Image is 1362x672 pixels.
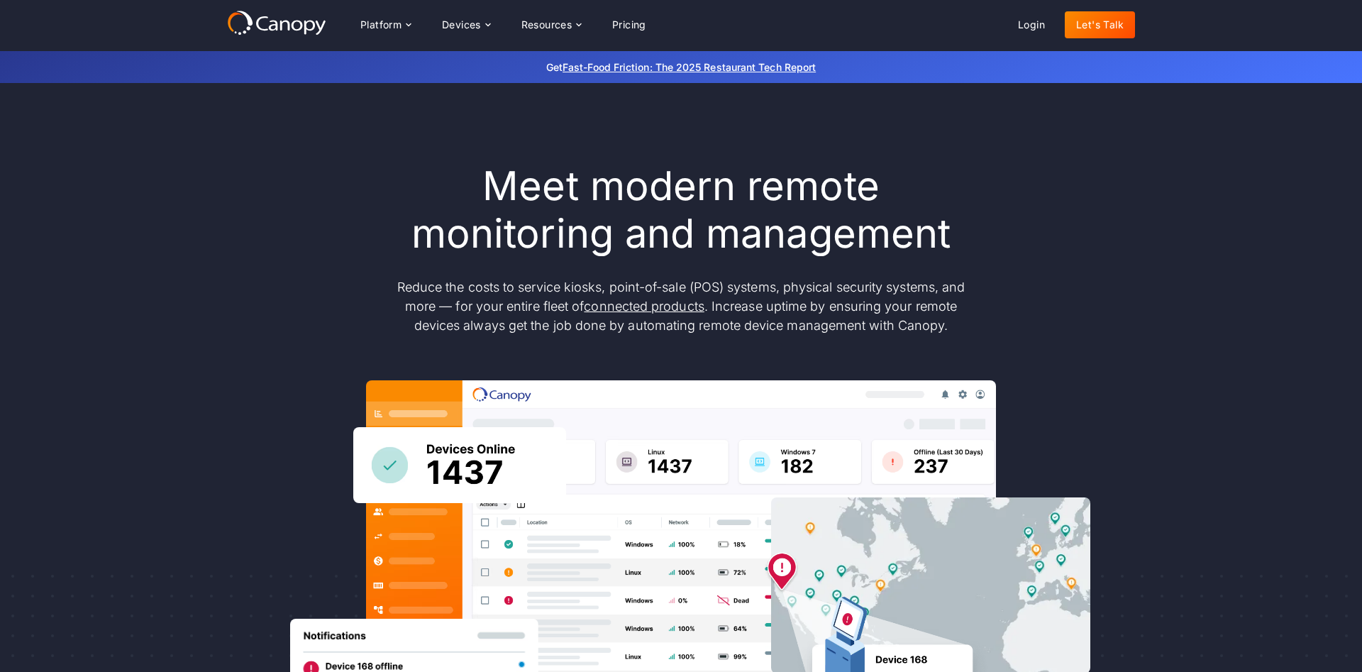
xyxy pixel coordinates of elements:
div: Devices [442,20,481,30]
div: Resources [510,11,592,39]
a: Fast-Food Friction: The 2025 Restaurant Tech Report [563,61,816,73]
div: Resources [521,20,572,30]
p: Get [333,60,1029,75]
a: Login [1007,11,1056,38]
p: Reduce the costs to service kiosks, point-of-sale (POS) systems, physical security systems, and m... [383,277,979,335]
img: Canopy sees how many devices are online [353,427,566,503]
h1: Meet modern remote monitoring and management [383,163,979,258]
div: Devices [431,11,502,39]
a: connected products [584,299,704,314]
a: Pricing [601,11,658,38]
a: Let's Talk [1065,11,1135,38]
div: Platform [360,20,402,30]
div: Platform [349,11,422,39]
